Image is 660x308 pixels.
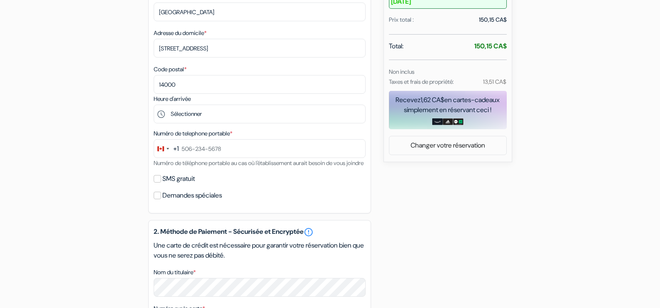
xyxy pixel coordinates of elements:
[154,159,364,167] small: Numéro de téléphone portable au cas où l'établissement aurait besoin de vous joindre
[483,78,506,85] small: 13,51 CA$
[432,118,443,125] img: amazon-card-no-text.png
[474,42,507,50] strong: 150,15 CA$
[389,41,403,51] span: Total:
[154,268,196,277] label: Nom du titulaire
[389,95,507,115] div: Recevez en cartes-cadeaux simplement en réservant ceci !
[162,173,195,185] label: SMS gratuit
[389,138,506,153] a: Changer votre réservation
[479,15,507,24] div: 150,15 CA$
[443,118,453,125] img: adidas-card.png
[154,140,179,158] button: Change country, selected Canada (+1)
[304,227,314,237] a: error_outline
[389,78,454,85] small: Taxes et frais de propriété:
[154,139,366,158] input: 506-234-5678
[173,144,179,154] div: +1
[421,95,444,104] span: 1,62 CA$
[154,227,366,237] h5: 2. Méthode de Paiement - Sécurisée et Encryptée
[453,118,463,125] img: uber-uber-eats-card.png
[389,68,414,75] small: Non inclus
[154,240,366,260] p: Une carte de crédit est nécessaire pour garantir votre réservation bien que vous ne serez pas déb...
[154,129,232,138] label: Numéro de telephone portable
[154,29,207,38] label: Adresse du domicile
[389,15,414,24] div: Prix total :
[154,95,191,103] label: Heure d'arrivée
[154,65,187,74] label: Code postal
[162,190,222,201] label: Demandes spéciales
